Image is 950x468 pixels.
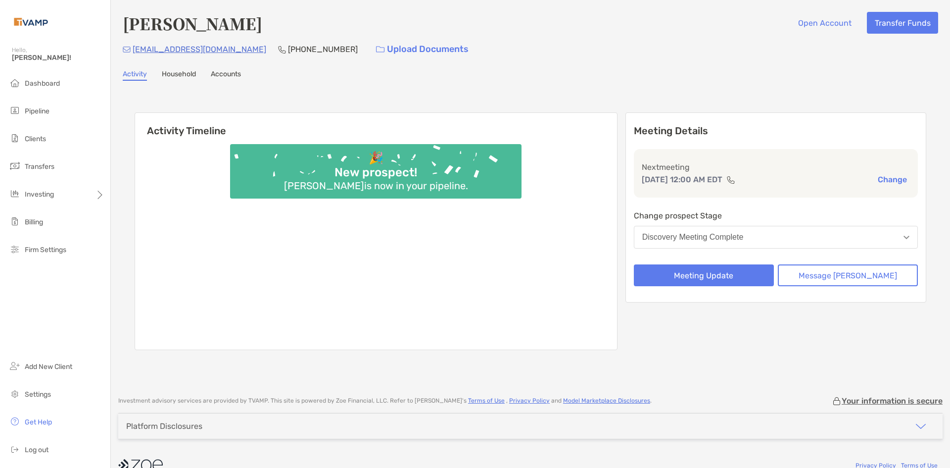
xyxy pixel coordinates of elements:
[642,173,722,186] p: [DATE] 12:00 AM EDT
[867,12,938,34] button: Transfer Funds
[135,113,617,137] h6: Activity Timeline
[9,132,21,144] img: clients icon
[211,70,241,81] a: Accounts
[25,363,72,371] span: Add New Client
[9,160,21,172] img: transfers icon
[642,233,744,242] div: Discovery Meeting Complete
[9,77,21,89] img: dashboard icon
[9,416,21,427] img: get-help icon
[162,70,196,81] a: Household
[25,190,54,199] span: Investing
[12,53,104,62] span: [PERSON_NAME]!
[25,246,66,254] span: Firm Settings
[468,397,505,404] a: Terms of Use
[25,418,52,426] span: Get Help
[9,360,21,372] img: add_new_client icon
[634,209,918,222] p: Change prospect Stage
[278,46,286,53] img: Phone Icon
[118,397,652,405] p: Investment advisory services are provided by TVAMP . This site is powered by Zoe Financial, LLC. ...
[642,161,910,173] p: Next meeting
[9,215,21,227] img: billing icon
[634,264,774,286] button: Meeting Update
[778,264,918,286] button: Message [PERSON_NAME]
[133,43,266,55] p: [EMAIL_ADDRESS][DOMAIN_NAME]
[9,388,21,400] img: settings icon
[915,420,927,432] img: icon arrow
[25,135,46,143] span: Clients
[25,162,54,171] span: Transfers
[365,151,387,165] div: 🎉
[331,165,421,180] div: New prospect!
[126,421,202,431] div: Platform Disclosures
[25,446,48,454] span: Log out
[790,12,859,34] button: Open Account
[25,79,60,88] span: Dashboard
[9,243,21,255] img: firm-settings icon
[12,4,50,40] img: Zoe Logo
[25,218,43,226] span: Billing
[370,39,475,60] a: Upload Documents
[280,180,472,192] div: [PERSON_NAME] is now in your pipeline.
[123,47,131,52] img: Email Icon
[563,397,650,404] a: Model Marketplace Disclosures
[123,12,262,35] h4: [PERSON_NAME]
[875,174,910,185] button: Change
[376,46,384,53] img: button icon
[25,390,51,399] span: Settings
[9,188,21,200] img: investing icon
[903,236,909,239] img: Open dropdown arrow
[509,397,550,404] a: Privacy Policy
[25,107,49,115] span: Pipeline
[634,125,918,137] p: Meeting Details
[634,226,918,249] button: Discovery Meeting Complete
[123,70,147,81] a: Activity
[726,176,735,184] img: communication type
[9,443,21,455] img: logout icon
[288,43,358,55] p: [PHONE_NUMBER]
[842,396,943,406] p: Your information is secure
[9,104,21,116] img: pipeline icon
